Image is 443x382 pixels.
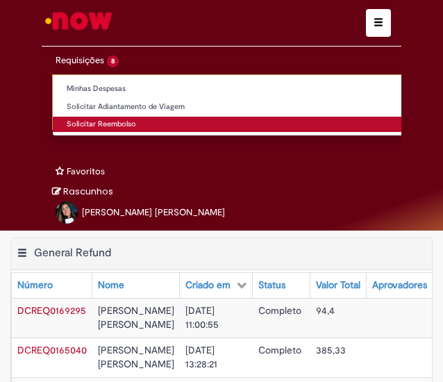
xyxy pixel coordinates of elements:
[52,47,122,74] a: Requisições : 8
[316,304,335,317] span: 94,4
[258,279,285,292] div: Status
[366,9,391,37] button: Alternar navegação
[43,7,115,35] img: ServiceNow
[17,344,87,356] span: DCREQ0165040
[258,304,301,317] span: Completo
[258,344,301,356] span: Completo
[98,344,177,370] span: [PERSON_NAME] [PERSON_NAME]
[52,74,401,102] ul: Menu Cabeçalho
[17,304,86,317] a: Abrir Registro: DCREQ0169295
[185,344,217,370] span: [DATE] 13:28:21
[372,279,427,292] div: Aprovadores
[17,344,87,356] a: Abrir Registro: DCREQ0165040
[107,56,119,67] span: 8
[63,185,113,198] span: Rascunhos
[98,304,177,331] span: [PERSON_NAME] [PERSON_NAME]
[17,279,53,292] div: Número
[52,47,401,74] ul: Menu Cabeçalho
[67,165,105,177] span: Favoritos
[52,158,401,185] ul: Menu Cabeçalho
[185,279,231,292] div: Criado em
[17,304,86,317] span: DCREQ0169295
[34,246,111,260] h2: General Refund
[98,279,124,292] div: Nome
[17,246,28,264] button: General Refund Menu de contexto
[316,344,346,356] span: 385,33
[185,304,219,331] span: [DATE] 11:00:55
[52,185,113,198] a: No momento, sua lista de rascunhos tem 0 Itens
[56,54,104,66] span: Requisições
[52,144,401,158] ul: Menu Cabeçalho
[52,199,228,231] a: [PERSON_NAME] [PERSON_NAME]
[52,158,108,185] a: Favoritos : 0
[316,279,360,292] div: Valor Total
[52,130,401,144] ul: Menu Cabeçalho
